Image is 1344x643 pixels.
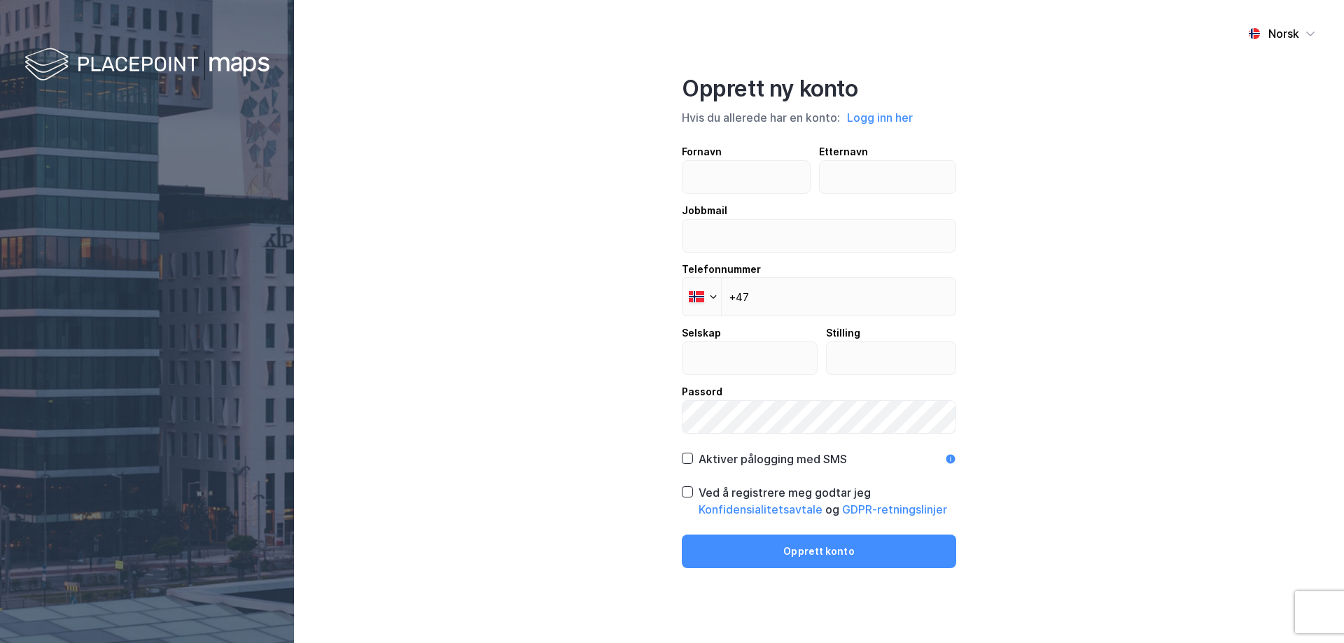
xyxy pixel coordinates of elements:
[1268,25,1299,42] div: Norsk
[826,325,957,341] div: Stilling
[682,383,956,400] div: Passord
[682,202,956,219] div: Jobbmail
[682,325,818,341] div: Selskap
[682,277,956,316] input: Telefonnummer
[682,278,721,316] div: Norway: + 47
[682,535,956,568] button: Opprett konto
[843,108,917,127] button: Logg inn her
[699,451,847,467] div: Aktiver pålogging med SMS
[24,45,269,86] img: logo-white.f07954bde2210d2a523dddb988cd2aa7.svg
[682,143,811,160] div: Fornavn
[819,143,957,160] div: Etternavn
[699,484,956,518] div: Ved å registrere meg godtar jeg og
[682,75,956,103] div: Opprett ny konto
[682,108,956,127] div: Hvis du allerede har en konto:
[682,261,956,278] div: Telefonnummer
